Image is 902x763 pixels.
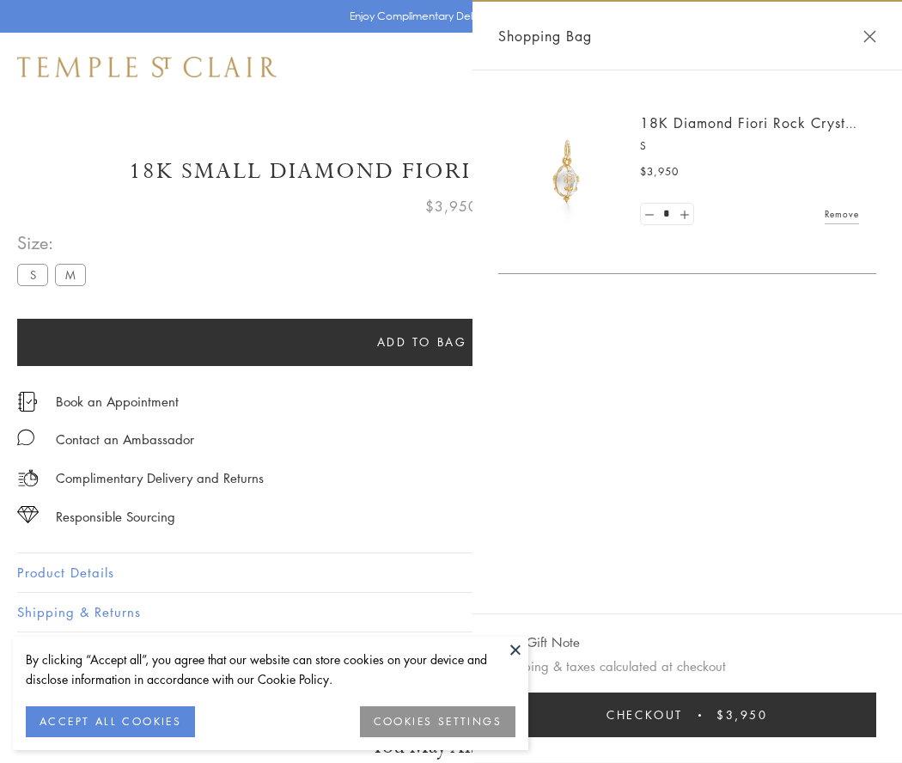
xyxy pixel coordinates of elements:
[498,25,592,47] span: Shopping Bag
[425,195,478,217] span: $3,950
[17,553,885,592] button: Product Details
[17,392,38,412] img: icon_appointment.svg
[606,705,683,724] span: Checkout
[56,429,194,450] div: Contact an Ambassador
[716,705,768,724] span: $3,950
[55,264,86,285] label: M
[515,120,619,223] img: P51889-E11FIORI
[17,264,48,285] label: S
[56,467,264,489] p: Complimentary Delivery and Returns
[675,204,692,225] a: Set quantity to 2
[498,693,876,737] button: Checkout $3,950
[350,8,545,25] p: Enjoy Complimentary Delivery & Returns
[17,319,826,366] button: Add to bag
[17,467,39,489] img: icon_delivery.svg
[17,429,34,446] img: MessageIcon-01_2.svg
[17,156,885,186] h1: 18K Small Diamond Fiori Rock Crystal Amulet
[17,632,885,671] button: Gifting
[56,506,175,528] div: Responsible Sourcing
[825,204,859,223] a: Remove
[863,30,876,43] button: Close Shopping Bag
[17,593,885,632] button: Shipping & Returns
[498,656,876,677] p: Shipping & taxes calculated at checkout
[640,137,859,155] p: S
[641,204,658,225] a: Set quantity to 0
[26,706,195,737] button: ACCEPT ALL COOKIES
[377,333,467,351] span: Add to bag
[360,706,515,737] button: COOKIES SETTINGS
[498,632,580,653] button: Add Gift Note
[17,506,39,523] img: icon_sourcing.svg
[56,392,179,411] a: Book an Appointment
[26,650,515,689] div: By clicking “Accept all”, you agree that our website can store cookies on your device and disclos...
[17,229,93,257] span: Size:
[17,57,277,77] img: Temple St. Clair
[640,163,679,180] span: $3,950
